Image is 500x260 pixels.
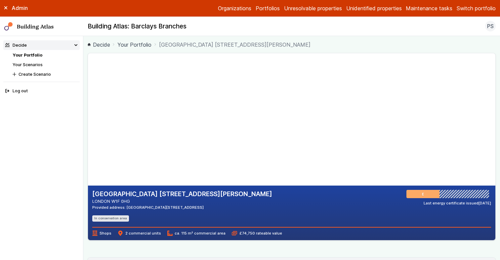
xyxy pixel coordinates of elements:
[159,41,311,49] span: [GEOGRAPHIC_DATA] [STREET_ADDRESS][PERSON_NAME]
[424,200,491,206] div: Last energy certificate issued
[92,231,111,236] span: Shops
[118,231,161,236] span: 2 commercial units
[218,4,251,12] a: Organizations
[406,4,452,12] a: Maintenance tasks
[3,40,80,50] summary: Decide
[167,231,226,236] span: ca. 115 m² commercial area
[485,21,496,31] button: PS
[13,53,42,58] a: Your Portfolio
[92,215,129,222] li: In conservation area
[88,41,110,49] a: Decide
[92,205,272,210] div: Provided address: [GEOGRAPHIC_DATA][STREET_ADDRESS]
[11,69,80,79] button: Create Scenario
[256,4,280,12] a: Portfolios
[284,4,342,12] a: Unresolvable properties
[92,198,272,204] address: LONDON W1F 0HG
[88,22,187,31] h2: Building Atlas: Barclays Branches
[5,42,27,48] div: Decide
[346,4,402,12] a: Unidentified properties
[3,86,80,96] button: Log out
[479,201,491,205] time: [DATE]
[117,41,151,49] a: Your Portfolio
[13,62,43,67] a: Your Scenarios
[487,22,494,30] span: PS
[232,231,282,236] span: £74,750 rateable value
[457,4,496,12] button: Switch portfolio
[4,22,13,31] img: main-0bbd2752.svg
[422,192,425,197] span: E
[92,190,272,198] h2: [GEOGRAPHIC_DATA] [STREET_ADDRESS][PERSON_NAME]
